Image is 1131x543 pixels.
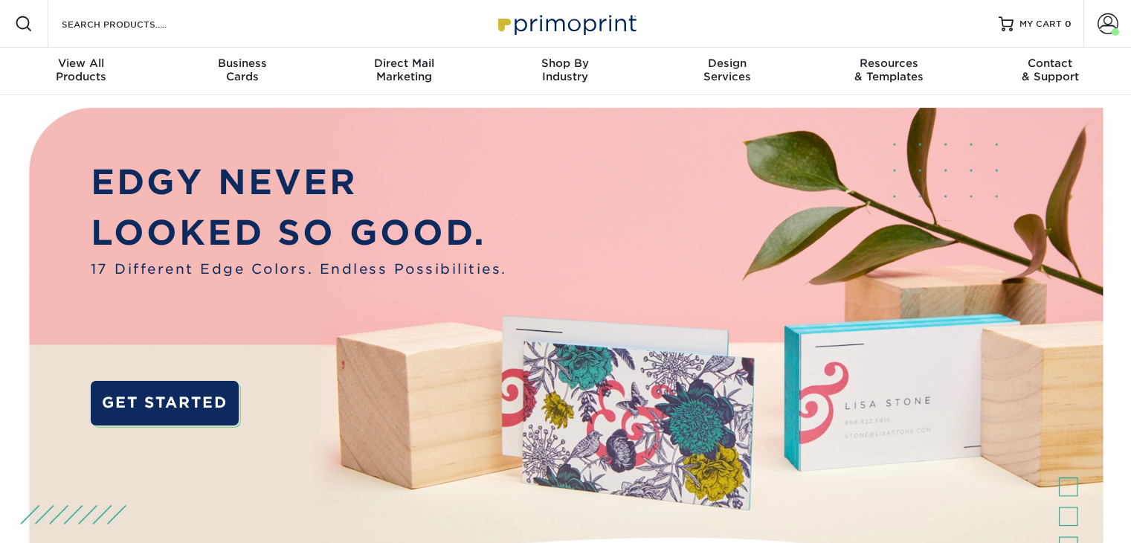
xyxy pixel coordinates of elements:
a: BusinessCards [161,48,323,95]
p: LOOKED SO GOOD. [91,208,507,258]
span: Shop By [485,57,646,70]
p: EDGY NEVER [91,157,507,208]
span: Business [161,57,323,70]
a: DesignServices [646,48,808,95]
div: Services [646,57,808,83]
div: Cards [161,57,323,83]
input: SEARCH PRODUCTS..... [60,15,205,33]
img: Primoprint [492,7,640,39]
a: GET STARTED [91,381,239,425]
div: Industry [485,57,646,83]
a: Shop ByIndustry [485,48,646,95]
a: Contact& Support [970,48,1131,95]
span: Design [646,57,808,70]
span: MY CART [1019,18,1062,30]
div: & Support [970,57,1131,83]
span: 0 [1065,19,1072,29]
div: & Templates [808,57,969,83]
a: Direct MailMarketing [323,48,485,95]
div: Marketing [323,57,485,83]
span: Direct Mail [323,57,485,70]
span: 17 Different Edge Colors. Endless Possibilities. [91,259,507,279]
span: Contact [970,57,1131,70]
span: Resources [808,57,969,70]
a: Resources& Templates [808,48,969,95]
